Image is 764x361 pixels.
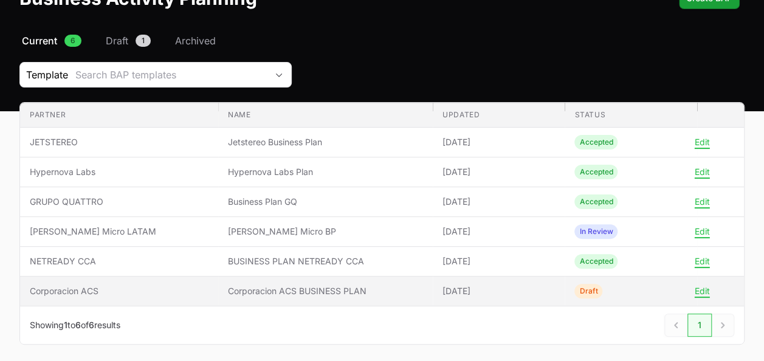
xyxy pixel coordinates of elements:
span: Hypernova Labs Plan [228,166,423,178]
span: NETREADY CCA [30,255,208,267]
th: Updated [433,103,565,128]
span: 1 [136,35,151,47]
span: [PERSON_NAME] Micro BP [228,225,423,238]
span: Template [20,67,68,82]
span: GRUPO QUATTRO [30,196,208,208]
a: Archived [173,33,218,48]
th: Partner [20,103,218,128]
nav: Business Activity Plan Navigation navigation [19,33,745,48]
span: [DATE] [442,225,555,238]
button: Edit [695,167,710,177]
span: Corporacion ACS BUSINESS PLAN [228,285,423,297]
p: Showing to of results [30,319,120,331]
span: 6 [89,320,94,330]
button: Search BAP templates [68,63,291,87]
a: Current6 [19,33,84,48]
span: BUSINESS PLAN NETREADY CCA [228,255,423,267]
span: 1 [64,320,67,330]
button: Edit [695,256,710,267]
span: Current [22,33,57,48]
button: Edit [695,226,710,237]
span: Draft [106,33,128,48]
span: [DATE] [442,136,555,148]
button: Edit [695,286,710,297]
div: Search BAP templates [75,67,267,82]
span: JETSTEREO [30,136,208,148]
button: Edit [695,137,710,148]
span: [PERSON_NAME] Micro LATAM [30,225,208,238]
section: Business Activity Plan Filters [19,62,745,88]
span: [DATE] [442,196,555,208]
span: Business Plan GQ [228,196,423,208]
a: 1 [687,314,712,337]
th: Status [565,103,697,128]
span: Jetstereo Business Plan [228,136,423,148]
button: Edit [695,196,710,207]
span: Archived [175,33,216,48]
span: 6 [64,35,81,47]
span: [DATE] [442,166,555,178]
span: Corporacion ACS [30,285,208,297]
span: [DATE] [442,285,555,297]
a: Draft1 [103,33,153,48]
section: Business Activity Plan Submissions [19,102,745,345]
th: Name [218,103,433,128]
span: [DATE] [442,255,555,267]
span: Hypernova Labs [30,166,208,178]
span: 6 [75,320,81,330]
